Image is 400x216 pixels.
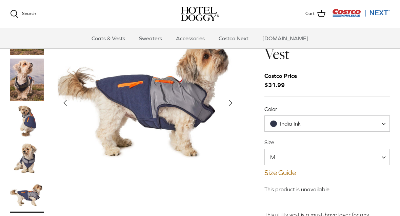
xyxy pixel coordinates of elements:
[280,121,301,127] span: India Ink
[170,28,211,48] a: Accessories
[213,28,255,48] a: Costco Next
[181,7,219,21] img: hoteldoggycom
[10,10,36,18] a: Search
[10,104,44,138] a: Thumbnail Link
[305,10,315,17] span: Cart
[264,71,304,90] span: $31.99
[265,120,314,127] span: India Ink
[181,7,219,21] a: hoteldoggy.com hoteldoggycom
[264,185,390,194] div: This product is unavailable
[10,179,44,213] a: Thumbnail Link
[22,11,36,16] span: Search
[85,28,131,48] a: Coats & Vests
[305,9,325,18] a: Cart
[264,115,390,132] span: India Ink
[10,142,44,175] a: Thumbnail Link
[264,169,390,177] a: Size Guide
[264,138,390,146] label: Size
[332,13,390,18] a: Visit Costco Next
[264,6,390,63] h1: Hotel Doggy Micro Fleece Lined Utility Vest
[256,28,315,48] a: [DOMAIN_NAME]
[264,149,390,165] span: M
[58,13,238,193] a: Show Gallery
[133,28,168,48] a: Sweaters
[264,71,297,81] div: Costco Price
[223,95,238,110] button: Next
[332,8,390,17] img: Costco Next
[58,95,73,110] button: Previous
[10,59,44,101] a: Thumbnail Link
[264,105,390,113] label: Color
[265,153,289,161] span: M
